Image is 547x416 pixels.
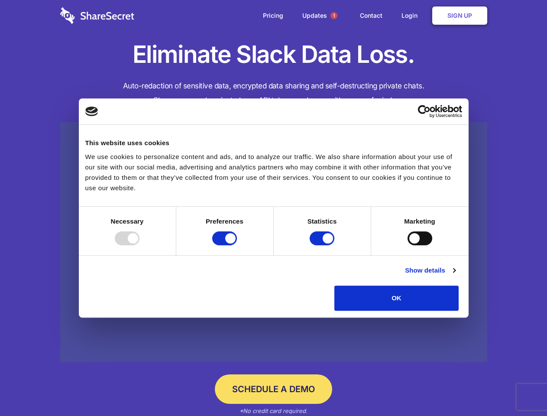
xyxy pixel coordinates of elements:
div: This website uses cookies [85,138,462,148]
h4: Auto-redaction of sensitive data, encrypted data sharing and self-destructing private chats. Shar... [60,79,487,107]
a: Contact [351,2,391,29]
strong: Statistics [307,218,337,225]
strong: Necessary [111,218,144,225]
a: Schedule a Demo [215,374,332,404]
a: Usercentrics Cookiebot - opens in a new window [386,105,462,118]
a: Pricing [254,2,292,29]
span: 1 [330,12,337,19]
img: logo-wordmark-white-trans-d4663122ce5f474addd5e946df7df03e33cb6a1c49d2221995e7729f52c070b2.svg [60,7,134,24]
a: Login [393,2,430,29]
em: *No credit card required. [240,407,307,414]
a: Show details [405,265,455,276]
div: We use cookies to personalize content and ads, and to analyze our traffic. We also share informat... [85,152,462,193]
strong: Preferences [206,218,243,225]
img: logo [85,107,98,116]
a: Sign Up [432,6,487,25]
h1: Eliminate Slack Data Loss. [60,39,487,70]
a: Wistia video thumbnail [60,122,487,363]
button: OK [334,286,459,311]
strong: Marketing [404,218,435,225]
